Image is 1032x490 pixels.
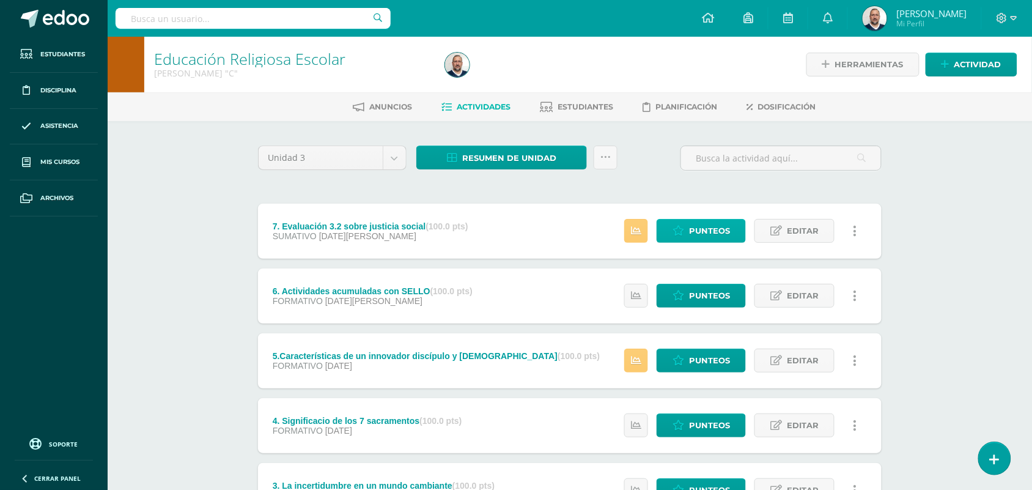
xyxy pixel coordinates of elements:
[273,351,600,361] div: 5.Características de un innovador discípulo y [DEMOGRAPHIC_DATA]
[40,121,78,131] span: Asistencia
[863,6,887,31] img: 3cf1e911c93df92c27434f4d86c04ac3.png
[34,474,81,483] span: Cerrar panel
[558,351,600,361] strong: (100.0 pts)
[40,157,79,167] span: Mis cursos
[657,284,746,308] a: Punteos
[353,97,412,117] a: Anuncios
[787,284,819,307] span: Editar
[273,416,462,426] div: 4. Significacio de los 7 sacramentos
[787,220,819,242] span: Editar
[10,180,98,217] a: Archivos
[835,53,904,76] span: Herramientas
[273,361,323,371] span: FORMATIVO
[758,102,816,111] span: Dosificación
[325,426,352,436] span: [DATE]
[10,37,98,73] a: Estudiantes
[273,231,317,241] span: SUMATIVO
[747,97,816,117] a: Dosificación
[15,435,93,451] a: Soporte
[273,296,323,306] span: FORMATIVO
[273,426,323,436] span: FORMATIVO
[896,18,967,29] span: Mi Perfil
[540,97,613,117] a: Estudiantes
[558,102,613,111] span: Estudiantes
[896,7,967,20] span: [PERSON_NAME]
[369,102,412,111] span: Anuncios
[10,109,98,145] a: Asistencia
[441,97,510,117] a: Actividades
[273,286,473,296] div: 6. Actividades acumuladas con SELLO
[416,146,587,169] a: Resumen de unidad
[689,284,730,307] span: Punteos
[10,73,98,109] a: Disciplina
[50,440,78,448] span: Soporte
[689,349,730,372] span: Punteos
[462,147,556,169] span: Resumen de unidad
[926,53,1017,76] a: Actividad
[40,86,76,95] span: Disciplina
[689,414,730,437] span: Punteos
[40,50,85,59] span: Estudiantes
[954,53,1001,76] span: Actividad
[259,146,406,169] a: Unidad 3
[325,296,422,306] span: [DATE][PERSON_NAME]
[787,414,819,437] span: Editar
[319,231,416,241] span: [DATE][PERSON_NAME]
[787,349,819,372] span: Editar
[154,67,430,79] div: Quinto Bachillerato 'C'
[426,221,468,231] strong: (100.0 pts)
[657,349,746,373] a: Punteos
[40,193,73,203] span: Archivos
[445,53,470,77] img: 3cf1e911c93df92c27434f4d86c04ac3.png
[681,146,881,170] input: Busca la actividad aquí...
[116,8,391,29] input: Busca un usuario...
[657,414,746,437] a: Punteos
[268,146,374,169] span: Unidad 3
[655,102,718,111] span: Planificación
[154,48,345,69] a: Educación Religiosa Escolar
[806,53,920,76] a: Herramientas
[643,97,718,117] a: Planificación
[419,416,462,426] strong: (100.0 pts)
[154,50,430,67] h1: Educación Religiosa Escolar
[457,102,510,111] span: Actividades
[325,361,352,371] span: [DATE]
[689,220,730,242] span: Punteos
[657,219,746,243] a: Punteos
[273,221,468,231] div: 7. Evaluación 3.2 sobre justicia social
[430,286,473,296] strong: (100.0 pts)
[10,144,98,180] a: Mis cursos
